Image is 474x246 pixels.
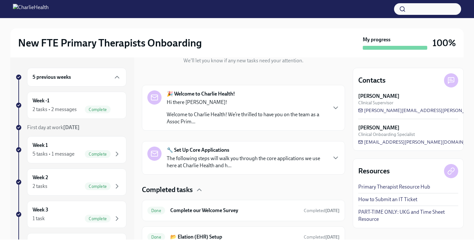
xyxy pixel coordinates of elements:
[358,209,458,223] a: PART-TIME ONLY: UKG and Time Sheet Resource
[167,99,327,106] p: Hi there [PERSON_NAME]!
[304,208,340,213] span: Completed
[363,36,390,43] strong: My progress
[33,206,48,213] h6: Week 3
[147,208,165,213] span: Done
[325,208,340,213] strong: [DATE]
[358,183,430,190] a: Primary Therapist Resource Hub
[33,142,48,149] h6: Week 1
[27,68,126,87] div: 5 previous weeks
[33,74,71,81] h6: 5 previous weeks
[18,36,202,49] h2: New FTE Primary Therapists Onboarding
[85,107,111,112] span: Complete
[85,152,111,157] span: Complete
[85,184,111,189] span: Complete
[15,201,126,228] a: Week 31 taskComplete
[170,207,299,214] h6: Complete our Welcome Survey
[15,169,126,196] a: Week 22 tasksComplete
[27,124,80,130] span: First day at work
[167,111,327,125] p: Welcome to Charlie Health! We’re thrilled to have you on the team as a Assoc Prim...
[85,216,111,221] span: Complete
[63,124,80,130] strong: [DATE]
[15,92,126,119] a: Week -12 tasks • 2 messagesComplete
[358,100,393,106] span: Clinical Supervisor
[304,208,340,214] span: September 4th, 2025 17:27
[358,166,390,176] h4: Resources
[167,155,327,169] p: The following steps will walk you through the core applications we use here at Charlie Health and...
[183,57,303,64] p: We'll let you know if any new tasks need your attention.
[33,239,48,246] h6: Week 4
[147,235,165,240] span: Done
[304,234,340,240] span: Completed
[358,131,415,138] span: Clinical Onboarding Specialist
[358,124,400,131] strong: [PERSON_NAME]
[147,205,340,216] a: DoneComplete our Welcome SurveyCompleted[DATE]
[15,124,126,131] a: First day at work[DATE]
[33,183,47,190] div: 2 tasks
[325,234,340,240] strong: [DATE]
[147,232,340,242] a: Done📂 Elation (EHR) SetupCompleted[DATE]
[358,93,400,100] strong: [PERSON_NAME]
[170,233,299,241] h6: 📂 Elation (EHR) Setup
[142,185,345,195] div: Completed tasks
[13,4,49,14] img: CharlieHealth
[33,97,49,104] h6: Week -1
[358,76,386,85] h4: Contacts
[432,37,456,49] h3: 100%
[15,136,126,163] a: Week 15 tasks • 1 messageComplete
[142,185,193,195] h4: Completed tasks
[33,106,77,113] div: 2 tasks • 2 messages
[304,234,340,240] span: September 8th, 2025 13:48
[33,174,48,181] h6: Week 2
[33,150,74,158] div: 5 tasks • 1 message
[358,196,417,203] a: How to Submit an IT Ticket
[167,147,229,154] strong: 🔧 Set Up Core Applications
[167,90,235,97] strong: 🎉 Welcome to Charlie Health!
[33,215,45,222] div: 1 task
